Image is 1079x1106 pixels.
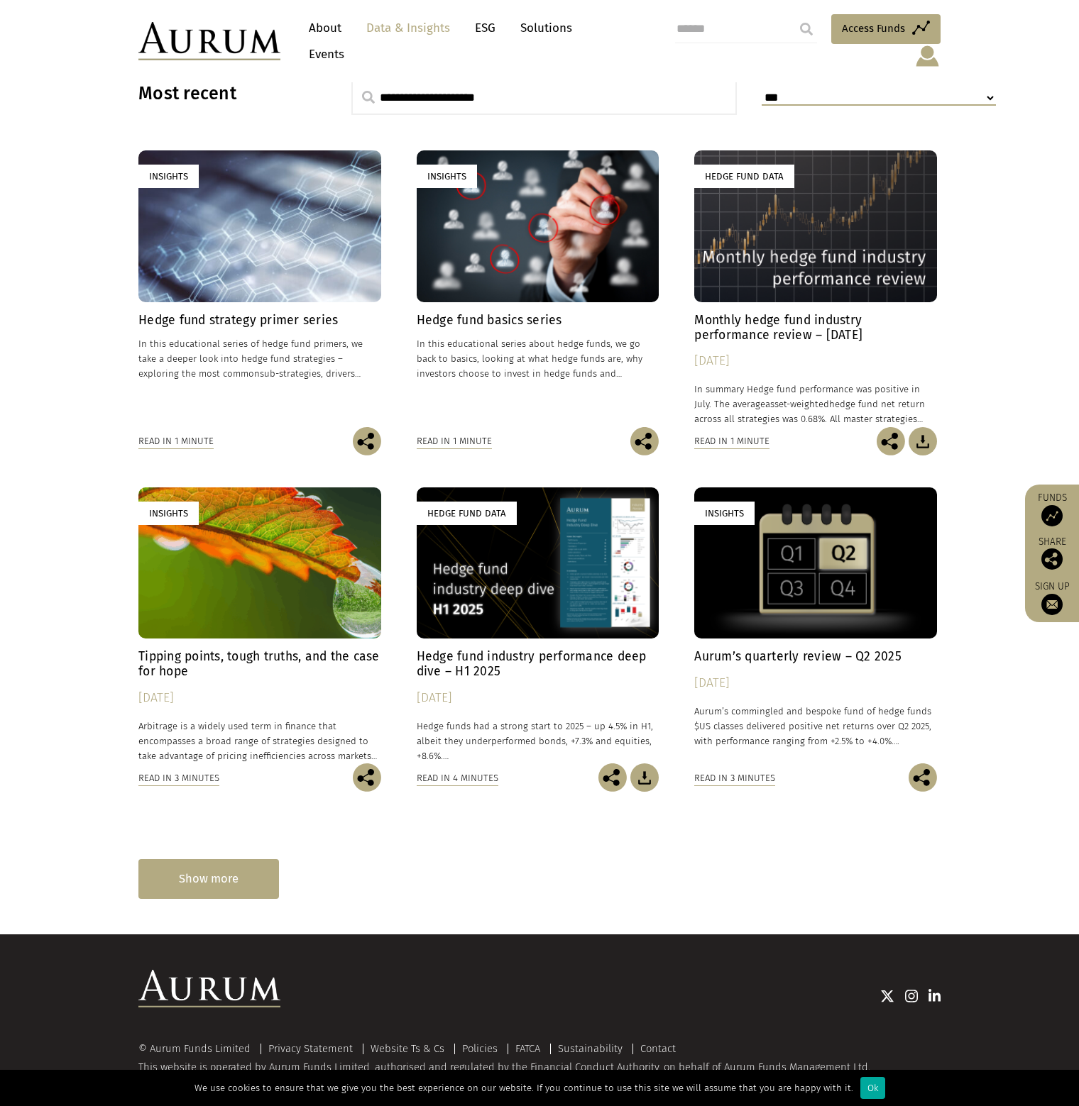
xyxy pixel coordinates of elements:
h4: Monthly hedge fund industry performance review – [DATE] [694,313,937,343]
a: Insights Hedge fund strategy primer series In this educational series of hedge fund primers, we t... [138,150,381,426]
div: Read in 4 minutes [417,770,498,786]
div: [DATE] [694,673,937,693]
p: In this educational series about hedge funds, we go back to basics, looking at what hedge funds a... [417,336,659,381]
img: Linkedin icon [929,989,941,1003]
img: Share this post [353,763,381,792]
a: Events [302,41,344,67]
div: Insights [694,502,755,525]
a: Privacy Statement [268,1042,353,1055]
h4: Hedge fund strategy primer series [138,313,381,328]
div: [DATE] [138,688,381,708]
img: Sign up to our newsletter [1041,594,1063,615]
div: [DATE] [694,351,937,371]
a: Access Funds [831,14,941,44]
h4: Aurum’s quarterly review – Q2 2025 [694,649,937,664]
h4: Hedge fund basics series [417,313,659,328]
div: Insights [138,165,199,188]
img: Instagram icon [905,989,918,1003]
img: Share this post [598,763,627,792]
a: Insights Hedge fund basics series In this educational series about hedge funds, we go back to bas... [417,150,659,426]
a: Insights Tipping points, tough truths, and the case for hope [DATE] Arbitrage is a widely used te... [138,487,381,763]
img: account-icon.svg [914,44,941,68]
img: Share this post [630,427,659,455]
img: Download Article [909,427,937,455]
div: Hedge Fund Data [417,502,517,525]
a: ESG [468,15,503,41]
a: Contact [640,1042,676,1055]
div: Share [1032,537,1072,570]
div: Read in 3 minutes [694,770,775,786]
h4: Hedge fund industry performance deep dive – H1 2025 [417,649,659,679]
img: Share this post [877,427,905,455]
a: Funds [1032,492,1072,526]
div: Read in 1 minute [138,433,214,449]
div: Show more [138,859,279,898]
img: Share this post [909,763,937,792]
a: Hedge Fund Data Hedge fund industry performance deep dive – H1 2025 [DATE] Hedge funds had a stro... [417,487,659,763]
div: Read in 3 minutes [138,770,219,786]
img: Share this post [1041,548,1063,570]
p: Hedge funds had a strong start to 2025 – up 4.5% in H1, albeit they underperformed bonds, +7.3% a... [417,719,659,763]
img: Aurum [138,22,280,60]
div: Hedge Fund Data [694,165,794,188]
h3: Most recent [138,83,316,104]
input: Submit [792,15,821,43]
div: © Aurum Funds Limited [138,1044,258,1054]
p: Arbitrage is a widely used term in finance that encompasses a broad range of strategies designed ... [138,719,381,763]
p: Aurum’s commingled and bespoke fund of hedge funds $US classes delivered positive net returns ove... [694,704,937,748]
img: Twitter icon [880,989,894,1003]
div: This website is operated by Aurum Funds Limited, authorised and regulated by the Financial Conduc... [138,1043,941,1086]
a: Policies [462,1042,498,1055]
img: Access Funds [1041,505,1063,526]
div: [DATE] [417,688,659,708]
h4: Tipping points, tough truths, and the case for hope [138,649,381,679]
div: Read in 1 minute [694,433,769,449]
div: Ok [860,1077,885,1099]
p: In this educational series of hedge fund primers, we take a deeper look into hedge fund strategie... [138,336,381,381]
div: Read in 1 minute [417,433,492,449]
div: Insights [138,502,199,525]
img: search.svg [362,91,375,104]
span: sub-strategies [260,368,321,379]
a: Sign up [1032,580,1072,615]
a: Website Ts & Cs [371,1042,444,1055]
span: Access Funds [842,20,905,37]
span: asset-weighted [765,399,829,409]
a: About [302,15,349,41]
a: Solutions [513,15,579,41]
p: In summary Hedge fund performance was positive in July. The average hedge fund net return across ... [694,382,937,426]
img: Aurum Logo [138,970,280,1008]
a: Insights Aurum’s quarterly review – Q2 2025 [DATE] Aurum’s commingled and bespoke fund of hedge f... [694,487,937,763]
a: Hedge Fund Data Monthly hedge fund industry performance review – [DATE] [DATE] In summary Hedge f... [694,150,937,426]
a: Data & Insights [359,15,457,41]
img: Share this post [353,427,381,455]
div: Insights [417,165,477,188]
a: FATCA [515,1042,540,1055]
img: Download Article [630,763,659,792]
a: Sustainability [558,1042,623,1055]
